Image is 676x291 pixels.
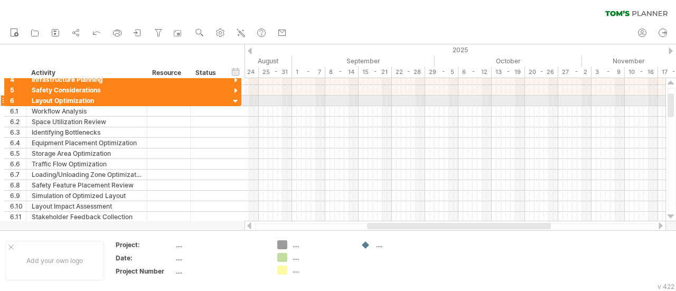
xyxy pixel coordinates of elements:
[32,148,142,158] div: Storage Area Optimization
[176,267,265,276] div: ....
[259,67,292,78] div: 25 - 31
[435,55,582,67] div: October 2025
[492,67,525,78] div: 13 - 19
[458,67,492,78] div: 6 - 12
[425,67,458,78] div: 29 - 5
[292,67,325,78] div: 1 - 7
[10,117,26,127] div: 6.2
[293,266,350,275] div: ....
[525,67,558,78] div: 20 - 26
[31,68,141,78] div: Activity
[591,67,625,78] div: 3 - 9
[10,106,26,116] div: 6.1
[10,159,26,169] div: 6.6
[116,267,174,276] div: Project Number
[10,180,26,190] div: 6.8
[10,96,26,106] div: 6
[32,96,142,106] div: Layout Optimization
[5,241,104,280] div: Add your own logo
[10,170,26,180] div: 6.7
[176,240,265,249] div: ....
[32,85,142,95] div: Safety Considerations
[292,55,435,67] div: September 2025
[116,240,174,249] div: Project:
[10,127,26,137] div: 6.3
[10,191,26,201] div: 6.9
[32,74,142,85] div: Infrastructure Planning
[32,106,142,116] div: Workflow Analysis
[625,67,658,78] div: 10 - 16
[10,201,26,211] div: 6.10
[32,117,142,127] div: Space Utilization Review
[32,212,142,222] div: Stakeholder Feedback Collection
[658,283,674,290] div: v 422
[32,138,142,148] div: Equipment Placement Optimization
[32,127,142,137] div: Identifying Bottlenecks
[176,254,265,262] div: ....
[10,85,26,95] div: 5
[32,201,142,211] div: Layout Impact Assessment
[293,240,350,249] div: ....
[325,67,359,78] div: 8 - 14
[392,67,425,78] div: 22 - 28
[376,240,434,249] div: ....
[116,254,174,262] div: Date:
[32,170,142,180] div: Loading/Unloading Zone Optimization
[10,138,26,148] div: 6.4
[195,68,219,78] div: Status
[359,67,392,78] div: 15 - 21
[293,253,350,262] div: ....
[32,191,142,201] div: Simulation of Optimized Layout
[558,67,591,78] div: 27 - 2
[10,212,26,222] div: 6.11
[10,148,26,158] div: 6.5
[152,68,184,78] div: Resource
[10,74,26,85] div: 4
[32,159,142,169] div: Traffic Flow Optimization
[32,180,142,190] div: Safety Feature Placement Review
